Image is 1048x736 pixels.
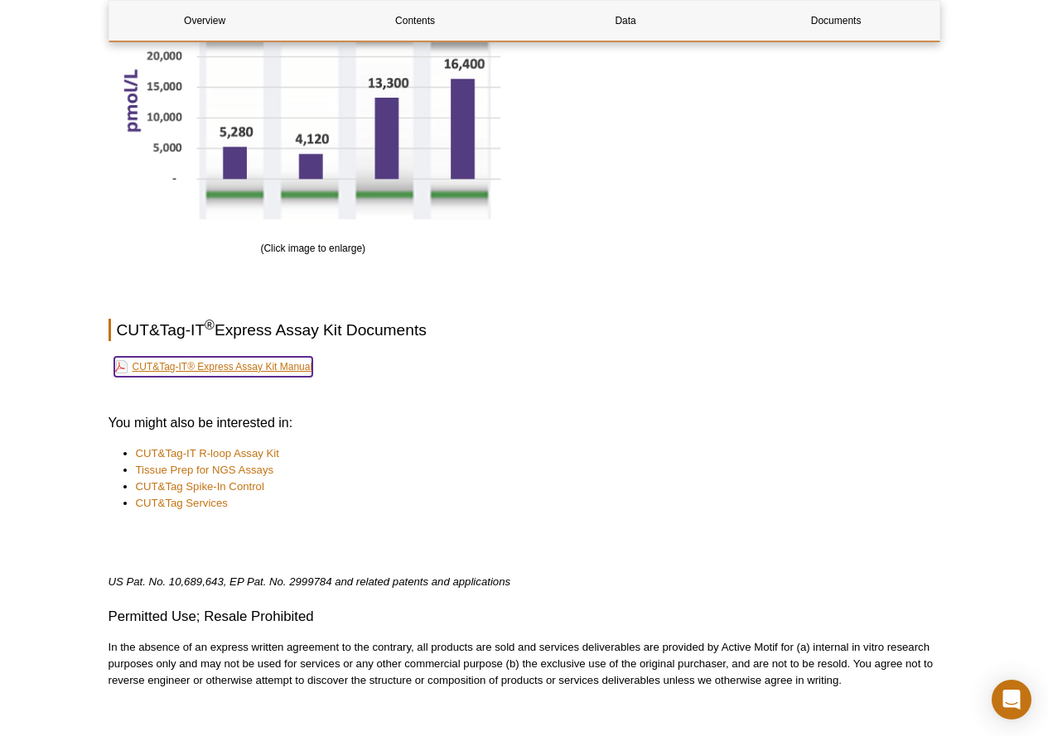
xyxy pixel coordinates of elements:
a: Contents [320,1,511,41]
h2: CUT&Tag-IT Express Assay Kit Documents [109,319,940,341]
a: CUT&Tag-IT® Express Assay Kit Manual [114,357,313,377]
a: Tissue Prep for NGS Assays [136,462,274,479]
sup: ® [205,318,215,332]
h3: You might also be interested in: [109,413,940,433]
div: Open Intercom Messenger [992,680,1031,719]
a: CUT&Tag-IT R-loop Assay Kit [136,445,279,462]
em: US Pat. No. 10,689,643, EP Pat. No. 2999784 and related patents and applications [109,575,511,588]
a: Data [530,1,722,41]
a: Overview [109,1,301,41]
a: CUT&Tag Spike-In Control [136,479,264,495]
p: In the absence of an express written agreement to the contrary, all products are sold and service... [109,639,940,689]
h3: Permitted Use; Resale Prohibited [109,607,940,627]
a: CUT&Tag Services [136,495,228,512]
a: Documents [741,1,932,41]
